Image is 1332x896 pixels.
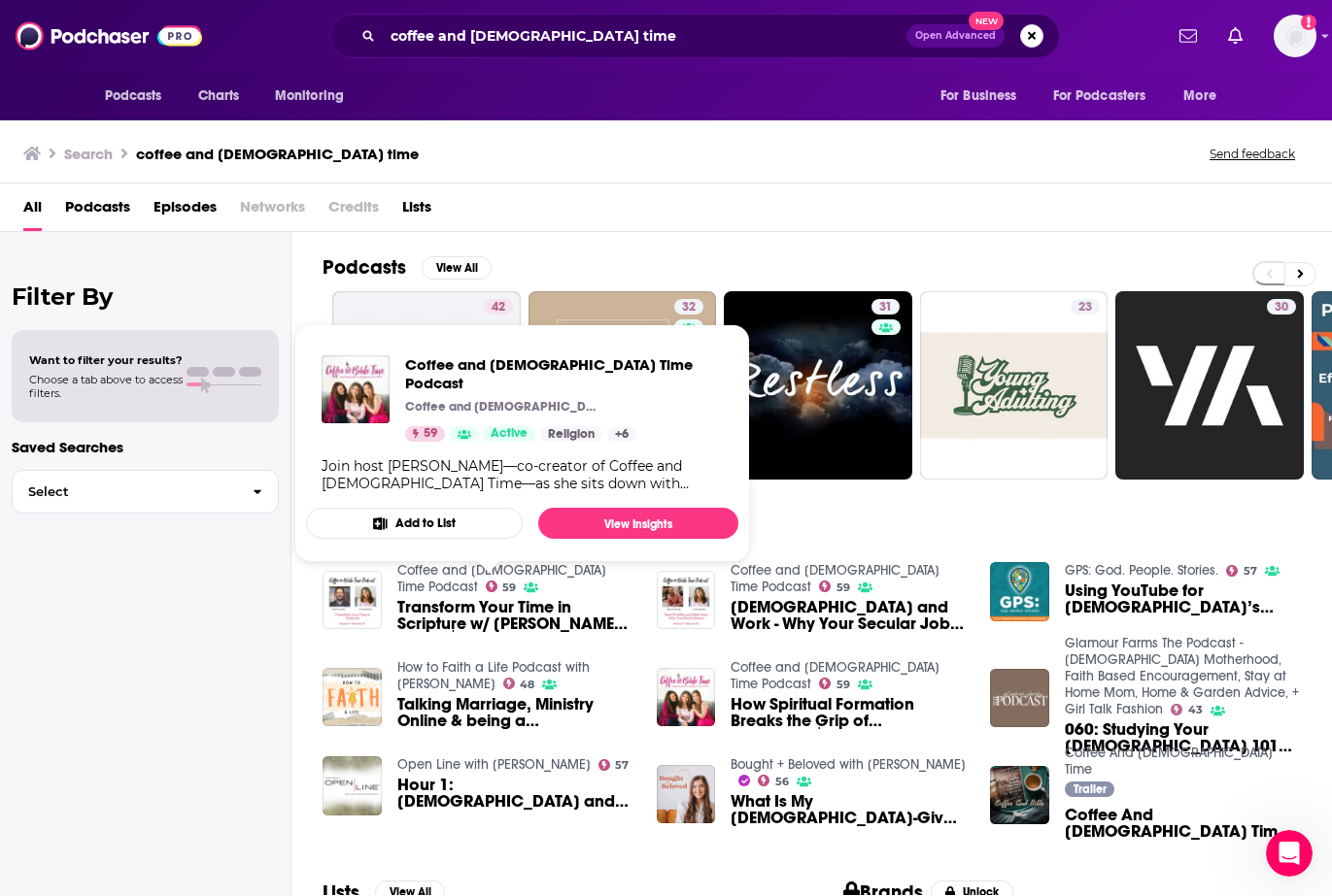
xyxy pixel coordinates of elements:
span: Credits [328,191,379,231]
span: 30 [1275,298,1288,317]
span: For Podcasters [1053,83,1146,110]
a: 060: Studying Your Bible 101 with the Coffee and Bible Time Girls [1065,721,1301,754]
a: 32 [529,291,717,480]
a: GPS: God. People. Stories. [1065,562,1218,579]
a: 23 [1071,299,1100,315]
img: What Is My God-Given Purpose? with Coffee and Bible Time [657,765,716,824]
a: Coffee and Bible Time Podcast [397,562,606,595]
span: 31 [879,298,892,317]
a: PodcastsView All [323,255,492,280]
a: 57 [598,759,630,771]
a: 59 [819,581,850,592]
img: How Spiritual Formation Breaks the Grip of Distraction│Coffee and Bible Time │Kyle Worley [657,668,716,727]
button: open menu [91,78,188,115]
a: Active [483,426,535,442]
a: 48 [503,678,535,689]
a: How to Faith a Life Podcast with Faith Womack [397,659,590,692]
a: Transform Your Time in Scripture w/ Philip Nation│Coffee & Bible Time [397,599,633,632]
span: 56 [775,778,789,786]
span: 32 [682,298,696,317]
button: Add to List [306,508,523,539]
a: How Spiritual Formation Breaks the Grip of Distraction│Coffee and Bible Time │Kyle Worley [731,696,967,729]
a: 31 [871,299,900,315]
span: Transform Your Time in Scripture w/ [PERSON_NAME] Nation│Coffee & [DEMOGRAPHIC_DATA] Time [397,599,633,632]
a: 42 [484,299,513,315]
span: Monitoring [275,83,344,110]
button: Show profile menu [1274,15,1316,57]
span: 060: Studying Your [DEMOGRAPHIC_DATA] 101 with the Coffee and [DEMOGRAPHIC_DATA] Time Girls [1065,721,1301,754]
span: More [1183,83,1216,110]
a: 42 [332,291,521,480]
a: Bought + Beloved with Kirby Kelly [731,756,966,773]
span: Charts [198,83,240,110]
a: Glamour Farms The Podcast - Christian Motherhood, Faith Based Encouragement, Stay at Home Mom, Ho... [1065,635,1299,717]
a: 59 [819,678,850,689]
button: open menu [1041,78,1175,115]
a: Episodes [154,191,217,231]
a: Coffee And Bible Time [1065,745,1273,778]
a: Coffee and Bible Time Podcast [731,659,939,692]
h2: Filter By [12,282,279,311]
h3: coffee and [DEMOGRAPHIC_DATA] time [136,145,419,163]
iframe: Intercom live chat [1266,830,1313,877]
span: 59 [837,583,850,592]
a: Open Line with Dr. Michael Rydelnik [397,756,591,773]
p: Coffee and [DEMOGRAPHIC_DATA] Time [405,399,599,415]
img: Transform Your Time in Scripture w/ Philip Nation│Coffee & Bible Time [323,571,382,630]
a: Talking Marriage, Ministry Online & being a Pastor's Wife with Ashley from Coffee & Bible Time [397,696,633,729]
span: Trailer [1074,783,1107,795]
span: 59 [424,424,437,444]
a: Coffee And Bible Time (Trailer) [1065,807,1301,840]
a: 43 [1171,704,1203,715]
a: 23 [920,291,1109,480]
a: What Is My God-Given Purpose? with Coffee and Bible Time [731,793,967,826]
a: Show notifications dropdown [1172,19,1205,52]
h3: Search [64,145,113,163]
input: Search podcasts, credits, & more... [383,20,906,51]
span: Active [491,424,528,444]
span: Coffee and [DEMOGRAPHIC_DATA] Time Podcast [405,355,723,392]
span: 42 [492,298,505,317]
img: Hour 1: Bible and Coffee Time [323,756,382,815]
a: Hour 1: Bible and Coffee Time [397,777,633,810]
img: Christians and Work - Why Your Secular Job Matters: Best Of Coffee & Bible Time w/ Jordan Raynor [657,571,716,630]
a: 59 [405,426,445,442]
a: Religion [540,426,602,442]
span: Coffee And [DEMOGRAPHIC_DATA] Time (Trailer) [1065,807,1301,840]
button: View All [422,256,492,280]
h2: Podcasts [323,255,406,280]
img: Talking Marriage, Ministry Online & being a Pastor's Wife with Ashley from Coffee & Bible Time [323,668,382,727]
span: Logged in as shcarlos [1274,15,1316,57]
a: 32 [674,299,703,315]
button: open menu [927,78,1042,115]
a: Podcasts [65,191,130,231]
a: Coffee and Bible Time Podcast [322,355,390,423]
a: All [23,191,42,231]
a: Lists [402,191,431,231]
span: Using YouTube for [DEMOGRAPHIC_DATA]’s Glory: Meet the Women Behind ‘Coffee & [DEMOGRAPHIC_DATA] ... [1065,582,1301,615]
a: 56 [758,775,789,786]
div: Search podcasts, credits, & more... [329,14,1060,58]
span: Hour 1: [DEMOGRAPHIC_DATA] and Coffee Time [397,777,633,810]
a: 57 [1226,565,1257,577]
a: 30 [1115,291,1304,480]
img: Podchaser - Follow, Share and Rate Podcasts [16,17,202,54]
img: Using YouTube for God’s Glory: Meet the Women Behind ‘Coffee & Bible Time’ [990,562,1049,621]
span: How Spiritual Formation Breaks the Grip of Distraction│Coffee and [DEMOGRAPHIC_DATA] Time │[PERSO... [731,696,967,729]
button: Select [12,470,279,514]
a: Charts [186,78,252,115]
span: Choose a tab above to access filters. [29,373,183,400]
div: Join host [PERSON_NAME]—co-creator of Coffee and [DEMOGRAPHIC_DATA] Time—as she sits down with au... [322,457,723,492]
a: 59 [486,581,517,592]
a: Coffee and Bible Time Podcast [731,562,939,595]
img: 060: Studying Your Bible 101 with the Coffee and Bible Time Girls [990,669,1049,728]
span: Podcasts [105,83,162,110]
